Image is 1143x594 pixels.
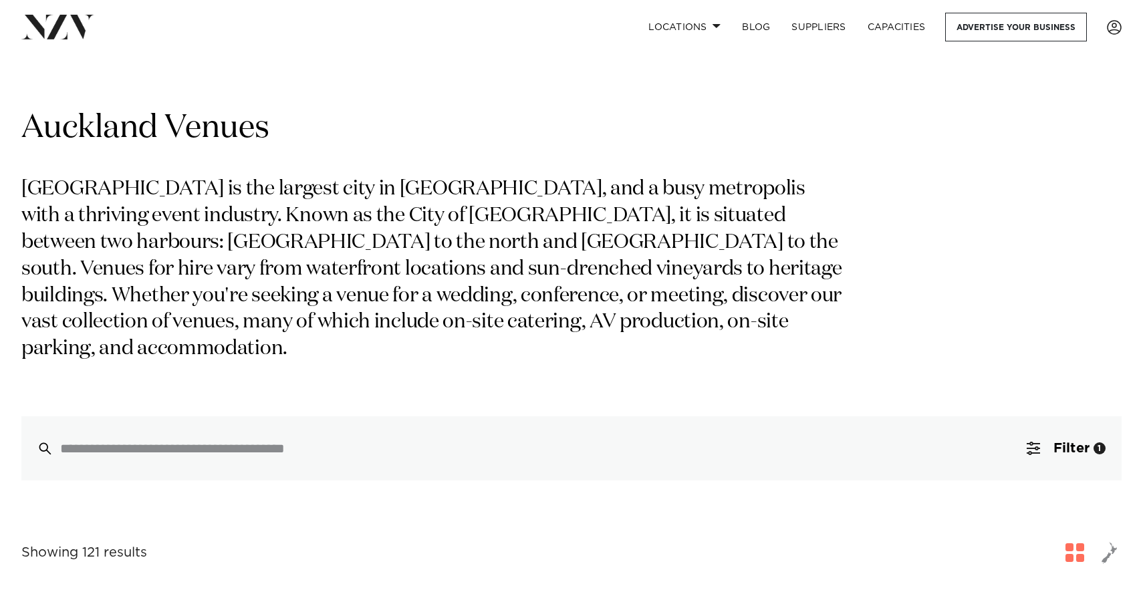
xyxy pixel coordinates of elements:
a: SUPPLIERS [781,13,856,41]
img: nzv-logo.png [21,15,94,39]
button: Filter1 [1011,416,1122,480]
p: [GEOGRAPHIC_DATA] is the largest city in [GEOGRAPHIC_DATA], and a busy metropolis with a thriving... [21,176,848,363]
div: Showing 121 results [21,543,147,563]
div: 1 [1094,442,1106,454]
a: BLOG [731,13,781,41]
a: Advertise your business [945,13,1087,41]
span: Filter [1053,442,1090,455]
a: Locations [638,13,731,41]
h1: Auckland Venues [21,108,1122,150]
a: Capacities [857,13,936,41]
